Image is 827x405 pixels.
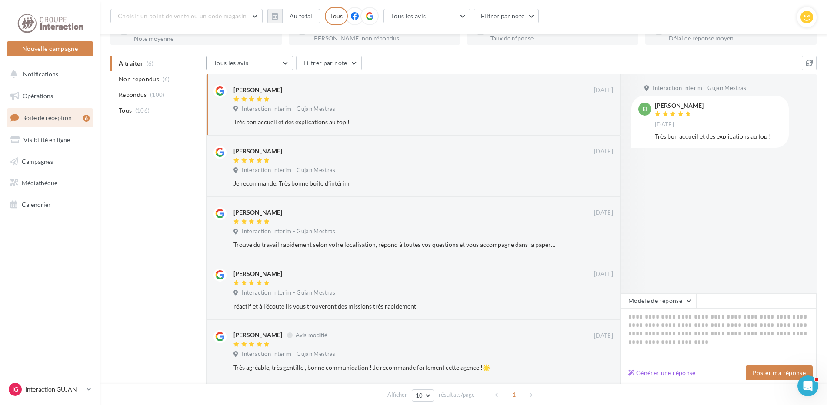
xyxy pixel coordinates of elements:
button: Au total [267,9,320,23]
div: 6 [83,115,90,122]
span: [DATE] [594,86,613,94]
div: Tous [325,7,348,25]
div: Taux de réponse [490,35,631,41]
button: Modèle de réponse [621,293,697,308]
div: Très bon accueil et des explications au top ! [233,118,557,126]
div: Très agréable, très gentille , bonne communication ! Je recommande fortement cette agence !🌟 [233,363,557,372]
div: [PERSON_NAME] [655,103,704,109]
span: (106) [135,107,150,114]
div: Je recommande. Très bonne boîte d’intérim [233,179,557,188]
span: Notifications [23,70,58,78]
p: Interaction GUJAN [25,385,83,394]
span: Interaction Interim - Gujan Mestras [242,105,335,113]
span: Interaction Interim - Gujan Mestras [242,228,335,236]
span: Choisir un point de vente ou un code magasin [118,12,247,20]
iframe: Intercom live chat [797,375,818,396]
div: [PERSON_NAME] [233,86,282,94]
span: [DATE] [594,148,613,156]
div: Note moyenne [134,36,275,42]
span: (6) [163,76,170,83]
span: Interaction Interim - Gujan Mestras [242,166,335,174]
span: IG [12,385,18,394]
div: Trouve du travail rapidement selon votre localisation, répond à toutes vos questions et vous acco... [233,240,557,249]
span: Visibilité en ligne [23,136,70,143]
a: IG Interaction GUJAN [7,381,93,398]
span: Tous les avis [213,59,249,66]
span: Tous les avis [391,12,426,20]
a: Calendrier [5,196,95,214]
div: [PERSON_NAME] [233,147,282,156]
div: réactif et à l’écoute ils vous trouveront des missions très rapidement [233,302,557,311]
button: Choisir un point de vente ou un code magasin [110,9,263,23]
span: Répondus [119,90,147,99]
button: Notifications [5,65,91,83]
span: Avis modifié [296,332,327,339]
span: [DATE] [594,209,613,217]
span: résultats/page [439,391,475,399]
a: Visibilité en ligne [5,131,95,149]
span: (100) [150,91,165,98]
span: [DATE] [655,121,674,129]
span: Tous [119,106,132,115]
span: Interaction Interim - Gujan Mestras [242,289,335,297]
span: 1 [507,388,521,402]
span: Non répondus [119,75,159,83]
div: Délai de réponse moyen [669,35,810,41]
span: Interaction Interim - Gujan Mestras [653,84,746,92]
span: Calendrier [22,201,51,208]
button: Filtrer par note [474,9,539,23]
button: Nouvelle campagne [7,41,93,56]
a: Opérations [5,87,95,105]
span: [DATE] [594,332,613,340]
span: EI [642,105,647,113]
div: Très bon accueil et des explications au top ! [655,132,782,141]
span: Médiathèque [22,179,57,186]
a: Campagnes [5,153,95,171]
button: Au total [282,9,320,23]
span: Afficher [387,391,407,399]
button: Générer une réponse [625,368,699,378]
span: [DATE] [594,270,613,278]
button: Filtrer par note [296,56,362,70]
button: 10 [412,389,434,402]
div: [PERSON_NAME] [233,269,282,278]
span: Campagnes [22,157,53,165]
span: Interaction Interim - Gujan Mestras [242,350,335,358]
button: Tous les avis [206,56,293,70]
div: [PERSON_NAME] [233,208,282,217]
div: [PERSON_NAME] [233,331,282,339]
a: Médiathèque [5,174,95,192]
span: Boîte de réception [22,114,72,121]
button: Tous les avis [383,9,470,23]
span: Opérations [23,92,53,100]
a: Boîte de réception6 [5,108,95,127]
button: Poster ma réponse [746,365,813,380]
span: 10 [416,392,423,399]
div: [PERSON_NAME] non répondus [312,35,453,41]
